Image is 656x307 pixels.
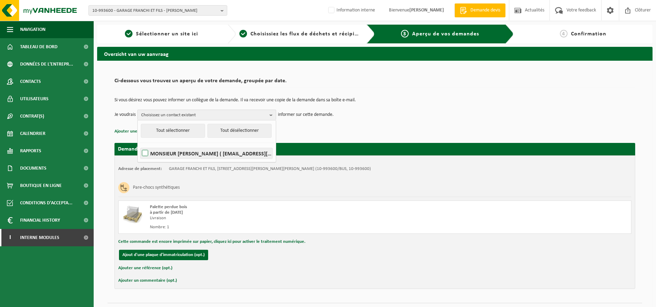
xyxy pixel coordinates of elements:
a: Demande devis [454,3,505,17]
button: Cette commande est encore imprimée sur papier, cliquez ici pour activer le traitement numérique. [118,237,305,246]
strong: Demande pour [DATE] [118,146,170,152]
p: Si vous désirez vous pouvez informer un collègue de la demande. Il va recevoir une copie de la de... [114,98,635,103]
h2: Ci-dessous vous trouvez un aperçu de votre demande, groupée par date. [114,78,635,87]
span: Boutique en ligne [20,177,62,194]
h3: Pare-chocs synthétiques [133,182,180,193]
span: Choisissez un contact existant [141,110,267,120]
span: 4 [560,30,568,37]
div: Nombre: 1 [150,224,403,230]
div: Livraison [150,215,403,221]
label: Information interne [327,5,375,16]
span: Utilisateurs [20,90,49,108]
span: Données de l'entrepr... [20,56,73,73]
strong: [PERSON_NAME] [409,8,444,13]
span: Calendrier [20,125,45,142]
span: Sélectionner un site ici [136,31,198,37]
strong: à partir de [DATE] [150,210,183,215]
span: Rapports [20,142,41,160]
button: Tout désélectionner [207,124,272,138]
button: Ajout d'une plaque d'immatriculation (opt.) [119,250,208,260]
h2: Overzicht van uw aanvraag [97,47,653,60]
button: Ajouter une référence (opt.) [114,127,169,136]
button: 10-993600 - GARAGE FRANCHI ET FILS - [PERSON_NAME] [88,5,227,16]
span: Documents [20,160,46,177]
span: Tableau de bord [20,38,58,56]
button: Choisissez un contact existant [137,110,276,120]
a: 1Sélectionner un site ici [101,30,222,38]
span: Contacts [20,73,41,90]
span: Financial History [20,212,60,229]
span: Interne modules [20,229,59,246]
span: 1 [125,30,133,37]
strong: Adresse de placement: [118,167,162,171]
a: 2Choisissiez les flux de déchets et récipients [239,30,361,38]
span: Demande devis [469,7,502,14]
span: Choisissiez les flux de déchets et récipients [250,31,366,37]
span: 3 [401,30,409,37]
label: MONSIEUR [PERSON_NAME] ( [EMAIL_ADDRESS][DOMAIN_NAME] ) [140,148,272,159]
span: Navigation [20,21,45,38]
span: Conditions d'accepta... [20,194,73,212]
p: informer sur cette demande. [278,110,334,120]
span: Contrat(s) [20,108,44,125]
td: GARAGE FRANCHI ET FILS, [STREET_ADDRESS][PERSON_NAME][PERSON_NAME] (10-993600/BUS, 10-993600) [169,166,371,172]
span: Aperçu de vos demandes [412,31,479,37]
span: I [7,229,13,246]
span: Palette perdue bois [150,205,187,209]
button: Ajouter un commentaire (opt.) [118,276,177,285]
button: Tout sélectionner [141,124,205,138]
p: Je voudrais [114,110,136,120]
span: Confirmation [571,31,606,37]
img: LP-PA-00000-WDN-11.png [122,204,143,225]
button: Ajouter une référence (opt.) [118,264,172,273]
span: 10-993600 - GARAGE FRANCHI ET FILS - [PERSON_NAME] [92,6,218,16]
span: 2 [239,30,247,37]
